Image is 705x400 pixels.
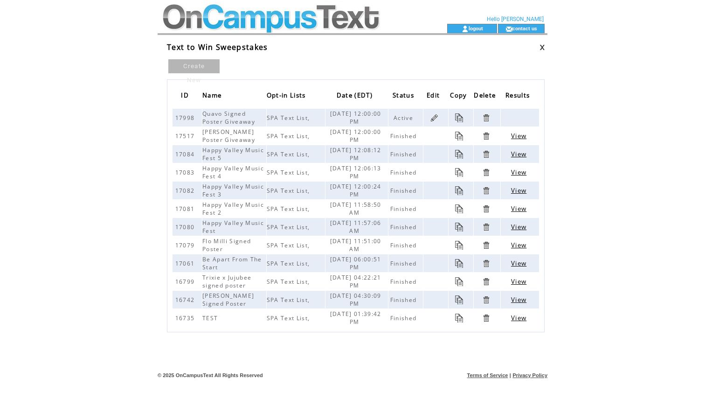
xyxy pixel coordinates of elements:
[330,255,381,271] span: [DATE] 06:00:51 PM
[482,259,491,268] a: Click to delete
[390,223,419,231] span: Finished
[337,89,375,104] span: Date (EDT)
[202,89,224,104] span: Name
[511,314,526,322] span: Click to view results
[330,310,381,326] span: [DATE] 01:39:42 PM
[512,372,547,378] a: Privacy Policy
[267,168,312,176] span: SPA Text List,
[267,89,308,104] span: Opt-in Lists
[267,260,312,267] span: SPA Text List,
[202,146,264,162] span: Happy Valley Music Fest 5
[511,204,526,213] span: Click to view results
[487,16,544,22] span: Hello [PERSON_NAME]
[175,278,197,286] span: 16799
[482,277,491,286] a: Click to delete
[511,132,526,140] span: Click to view results
[505,25,512,33] img: contact_us_icon.gif
[175,241,197,249] span: 17079
[511,241,526,249] span: Click to view results
[267,241,312,249] span: SPA Text List,
[427,89,442,104] span: Edit
[511,259,526,267] span: Click to view results
[330,274,381,289] span: [DATE] 04:22:21 PM
[330,128,381,144] span: [DATE] 12:00:00 PM
[202,237,251,253] span: Flo Milli Signed Poster
[175,223,197,231] span: 17080
[450,89,469,104] span: Copy
[267,187,312,195] span: SPA Text List,
[175,314,197,322] span: 16735
[175,168,197,176] span: 17083
[390,314,419,322] span: Finished
[390,278,419,286] span: Finished
[390,150,419,158] span: Finished
[390,168,419,176] span: Finished
[482,150,491,159] a: Click to delete
[267,314,312,322] span: SPA Text List,
[175,187,197,195] span: 17082
[510,260,527,267] a: View
[482,204,491,213] a: Click to delete
[455,204,464,213] a: Click to copy
[202,182,264,198] span: Happy Valley Music Fest 3
[167,42,268,52] span: Text to Win Sweepstakes
[202,292,254,308] span: [PERSON_NAME] Signed Poster
[390,241,419,249] span: Finished
[482,186,491,195] a: Click to delete
[158,372,263,378] span: © 2025 OnCampusText All Rights Reserved
[330,182,381,198] span: [DATE] 12:00:24 PM
[510,133,527,140] a: View
[510,224,527,231] a: View
[330,237,381,253] span: [DATE] 11:51:00 AM
[512,25,537,31] a: contact us
[430,113,439,122] a: Click to edit
[455,113,464,122] a: Click to copy
[202,274,251,289] span: Trixie x Jujubee signed poster
[181,89,191,104] span: ID
[390,132,419,140] span: Finished
[482,223,491,232] a: Click to delete
[267,205,312,213] span: SPA Text List,
[202,255,262,271] span: Be Apart From The Start
[267,278,312,286] span: SPA Text List,
[202,314,220,322] span: TEST
[511,186,526,195] span: Click to view results
[510,297,527,303] a: View
[202,110,257,126] span: Quavo Signed Poster Giveaway
[393,89,416,104] span: Status
[267,223,312,231] span: SPA Text List,
[390,260,419,267] span: Finished
[510,169,527,176] a: View
[455,132,464,140] a: Click to copy
[510,151,527,158] a: View
[510,188,527,194] a: View
[175,205,197,213] span: 17081
[390,296,419,304] span: Finished
[482,295,491,304] a: Click to delete
[330,164,381,180] span: [DATE] 12:06:13 PM
[482,314,491,323] a: Click to delete
[330,219,381,235] span: [DATE] 11:57:06 AM
[267,296,312,304] span: SPA Text List,
[330,201,381,217] span: [DATE] 11:58:50 AM
[455,295,464,304] a: Click to copy
[482,132,491,140] a: Click to delete
[505,89,532,104] span: Results
[390,187,419,195] span: Finished
[267,114,312,122] span: SPA Text List,
[462,25,469,33] img: account_icon.gif
[511,223,526,231] span: Click to view results
[510,315,527,322] a: View
[511,168,526,176] span: Click to view results
[455,314,464,323] a: Click to copy
[511,277,526,286] span: Click to view results
[510,206,527,212] a: View
[482,113,491,122] a: Click to delete
[202,164,264,180] span: Happy Valley Music Fest 4
[474,89,498,104] span: Delete
[455,259,464,268] a: Click to copy
[455,168,464,177] a: Click to copy
[202,128,257,144] span: [PERSON_NAME] Poster Giveaway
[482,241,491,250] a: Click to delete
[482,168,491,177] a: Click to delete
